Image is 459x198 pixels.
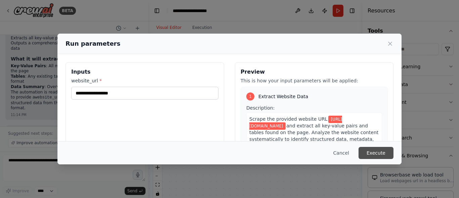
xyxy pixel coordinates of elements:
button: Execute [359,147,393,159]
span: Description: [246,105,275,111]
button: Cancel [328,147,354,159]
h2: Run parameters [66,39,120,48]
span: and extract all key-value pairs and tables found on the page. Analyze the website content systema... [249,123,378,162]
p: This is how your input parameters will be applied: [241,77,388,84]
label: website_url [71,77,218,84]
span: Variable: website_url [249,116,342,130]
span: Extract Website Data [258,93,308,100]
div: 1 [246,92,254,101]
span: Scrape the provided website URL [249,116,328,122]
h3: Preview [241,68,388,76]
h3: Inputs [71,68,218,76]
